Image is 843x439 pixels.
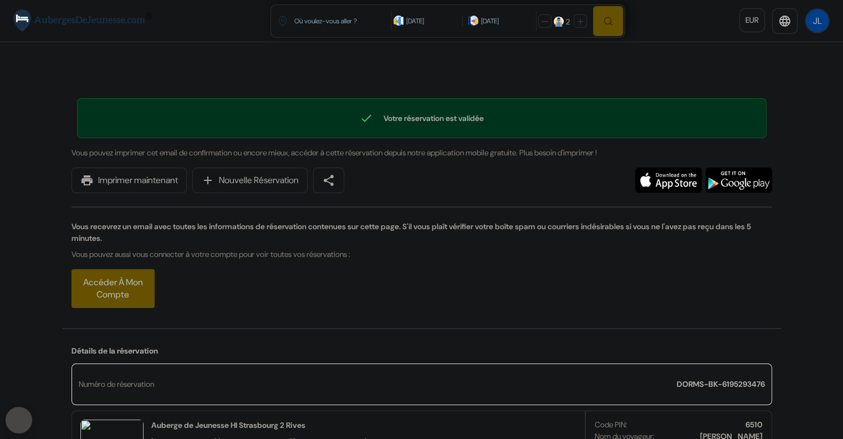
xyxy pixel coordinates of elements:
strong: DORMS-BK-6195293476 [677,379,765,389]
a: printImprimer maintenant [71,168,187,193]
i: language [778,14,791,28]
input: Ville, université ou logement [293,7,394,34]
img: calendarIcon icon [394,16,403,26]
a: Accéder à mon compte [71,269,155,308]
button: Open CMP widget [6,407,32,433]
span: print [80,174,94,187]
button: JL [805,8,830,33]
img: location icon [278,16,288,26]
img: calendarIcon icon [468,16,478,26]
h2: Auberge de Jeunesse HI Strasbourg 2 Rives [151,420,392,431]
span: add [201,174,214,187]
img: guest icon [554,17,564,27]
span: Détails de la réservation [71,346,158,356]
div: 2 [566,16,570,28]
div: Numéro de réservation [79,379,154,390]
img: minus [541,18,548,25]
img: Téléchargez l'application gratuite [635,168,702,193]
p: Vous recevrez un email avec toutes les informations de réservation contenues sur cette page. S'il... [71,221,772,244]
span: Code PIN: [595,419,627,431]
span: share [322,174,335,187]
img: AubergesDeJeunesse.com [13,9,152,32]
a: addNouvelle Réservation [192,168,308,193]
b: 6510 [745,420,763,430]
p: Vous pouvez aussi vous connecter à votre compte pour voir toutes vos réservations : [71,249,772,260]
span: check [360,112,373,125]
span: Vous pouvez imprimer cet email de confirmation ou encore mieux, accéder à cette réservation depui... [71,148,597,158]
img: plus [577,18,584,25]
div: [DATE] [481,16,499,27]
a: language [772,8,798,34]
div: [DATE] [406,16,457,27]
a: share [313,168,344,193]
div: Votre réservation est validée [78,112,766,125]
img: Téléchargez l'application gratuite [706,168,772,193]
a: EUR [739,8,765,32]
